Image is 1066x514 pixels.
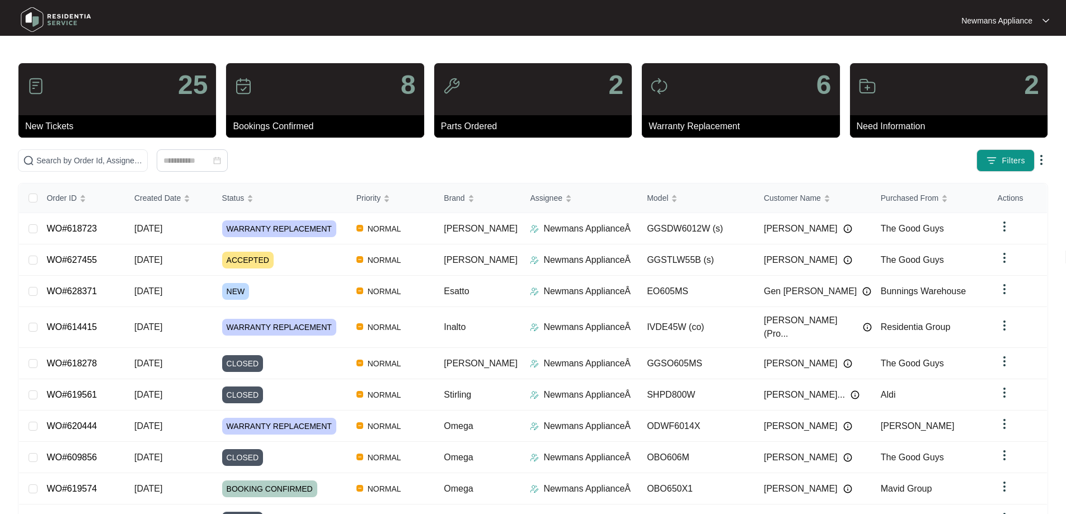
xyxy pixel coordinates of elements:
span: The Good Guys [881,255,944,265]
p: Need Information [857,120,1048,133]
td: OBO650X1 [638,473,755,504]
span: [PERSON_NAME] (Pro... [764,314,857,341]
span: Created Date [134,192,181,204]
span: Gen [PERSON_NAME] [764,285,857,298]
img: dropdown arrow [1042,18,1049,23]
button: filter iconFilters [976,149,1035,172]
p: Newmans ApplianceÂ [543,451,631,464]
span: [PERSON_NAME] [444,255,518,265]
th: Priority [347,183,435,213]
p: Newmans ApplianceÂ [543,222,631,235]
img: Assigner Icon [530,256,539,265]
p: 2 [1024,72,1039,98]
img: icon [27,77,45,95]
p: Newmans ApplianceÂ [543,357,631,370]
img: Assigner Icon [530,453,539,462]
span: CLOSED [222,449,264,466]
img: Vercel Logo [356,485,363,492]
img: Assigner Icon [530,224,539,233]
span: [PERSON_NAME] [764,451,838,464]
td: SHPD800W [638,379,755,411]
img: Assigner Icon [530,359,539,368]
span: The Good Guys [881,359,944,368]
p: Bookings Confirmed [233,120,424,133]
span: The Good Guys [881,224,944,233]
span: NORMAL [363,388,406,402]
span: The Good Guys [881,452,944,462]
span: [DATE] [134,224,162,233]
th: Purchased From [872,183,989,213]
img: Info icon [851,390,860,399]
span: Bunnings Warehouse [881,286,966,296]
p: Newmans ApplianceÂ [543,419,631,433]
img: icon [858,77,876,95]
span: Stirling [444,390,471,399]
img: Vercel Logo [356,287,363,294]
p: Newmans ApplianceÂ [543,253,631,267]
span: Priority [356,192,381,204]
p: Warranty Replacement [649,120,839,133]
span: [DATE] [134,390,162,399]
p: New Tickets [25,120,216,133]
img: filter icon [986,155,997,166]
span: [DATE] [134,452,162,462]
p: 8 [401,72,416,98]
img: dropdown arrow [998,319,1011,332]
img: dropdown arrow [998,480,1011,493]
img: Info icon [843,224,852,233]
img: search-icon [23,155,34,166]
td: EO605MS [638,276,755,307]
span: [DATE] [134,286,162,296]
span: WARRANTY REPLACEMENT [222,418,336,435]
img: Vercel Logo [356,454,363,460]
img: Vercel Logo [356,225,363,232]
img: Info icon [843,453,852,462]
span: Residentia Group [881,322,951,332]
a: WO#627455 [46,255,97,265]
span: NORMAL [363,482,406,496]
span: Status [222,192,245,204]
span: [PERSON_NAME] [764,357,838,370]
span: NORMAL [363,451,406,464]
span: Model [647,192,668,204]
span: Omega [444,484,473,493]
span: [PERSON_NAME] [444,224,518,233]
td: IVDE45W (co) [638,307,755,348]
th: Created Date [125,183,213,213]
a: WO#618278 [46,359,97,368]
img: Vercel Logo [356,256,363,263]
span: [PERSON_NAME] [764,253,838,267]
span: WARRANTY REPLACEMENT [222,220,336,237]
span: Customer Name [764,192,821,204]
span: Order ID [46,192,77,204]
img: dropdown arrow [998,386,1011,399]
span: [DATE] [134,322,162,332]
img: dropdown arrow [998,449,1011,462]
img: dropdown arrow [998,251,1011,265]
span: NORMAL [363,357,406,370]
img: Assigner Icon [530,287,539,296]
a: WO#620444 [46,421,97,431]
th: Status [213,183,347,213]
span: [PERSON_NAME] [881,421,955,431]
a: WO#619561 [46,390,97,399]
img: Vercel Logo [356,422,363,429]
span: [PERSON_NAME] [764,482,838,496]
td: GGSTLW55B (s) [638,244,755,276]
a: WO#614415 [46,322,97,332]
p: Newmans Appliance [961,15,1032,26]
span: [PERSON_NAME] [444,359,518,368]
span: NORMAL [363,285,406,298]
td: OBO606M [638,442,755,473]
span: WARRANTY REPLACEMENT [222,319,336,336]
img: dropdown arrow [998,282,1011,296]
p: Newmans ApplianceÂ [543,482,631,496]
th: Customer Name [755,183,872,213]
span: [DATE] [134,484,162,493]
span: NEW [222,283,250,300]
img: Vercel Logo [356,360,363,366]
span: Omega [444,421,473,431]
img: Info icon [843,256,852,265]
td: ODWF6014X [638,411,755,442]
span: Mavid Group [881,484,932,493]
